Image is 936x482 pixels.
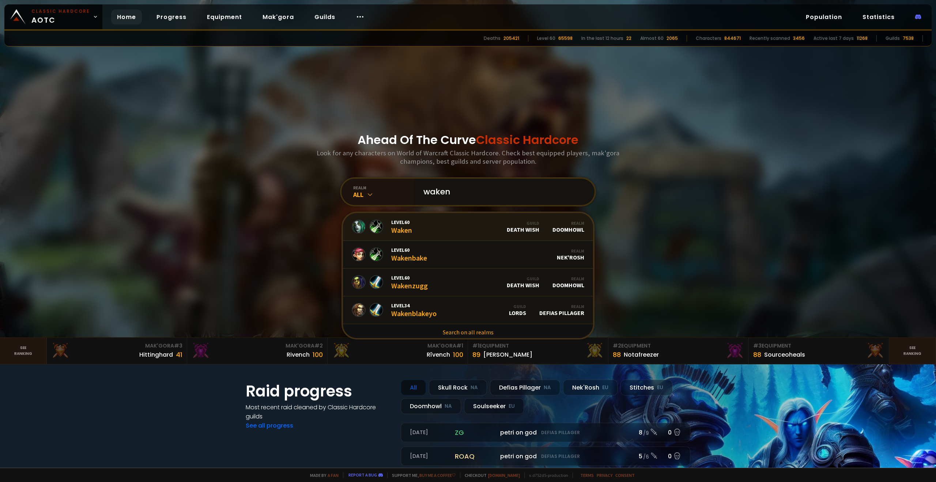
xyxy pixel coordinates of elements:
a: Level60WakenzuggGuildDeath WishRealmDoomhowl [343,269,593,296]
a: Guilds [309,10,341,24]
div: Doomhowl [552,276,584,289]
a: Search on all realms [343,324,593,340]
span: Mullitrash [460,452,509,461]
a: Level34WakenblakeyoGuildLordsRealmDefias Pillager [343,296,593,324]
div: Realm [557,248,584,254]
a: Level60WakenbakeRealmNek'Rosh [343,241,593,269]
div: 3456 [793,35,805,42]
div: Waken [391,219,412,235]
div: Death Wish [507,276,539,289]
span: v. d752d5 - production [524,472,568,478]
div: Guild [509,304,526,309]
div: 89 [472,350,480,360]
small: NA [445,403,452,410]
div: Guilds [886,35,900,42]
div: Notafreezer [624,350,659,359]
a: Home [111,10,142,24]
span: # 2 [613,342,621,349]
a: See all progress [246,421,293,430]
a: Level60WakenGuildDeath WishRealmDoomhowl [343,213,593,241]
div: Rîvench [427,350,450,359]
div: 844671 [724,35,741,42]
div: Characters [696,35,721,42]
div: 205421 [503,35,519,42]
span: # 1 [472,342,479,349]
a: Progress [151,10,192,24]
a: #2Equipment88Notafreezer [608,338,749,364]
small: MVP [410,453,423,460]
div: Defias Pillager [490,380,560,395]
span: # 2 [314,342,323,349]
small: 145.2k [600,453,616,461]
div: Hittinghard [139,350,173,359]
div: Death Wish [507,220,539,233]
a: Population [800,10,848,24]
span: Level 60 [391,274,428,281]
div: 88 [613,350,621,360]
span: Level 60 [391,219,412,225]
span: Mullitrash [460,428,509,437]
div: 100 [453,350,463,360]
div: 65598 [558,35,573,42]
span: Classic Hardcore [476,132,578,148]
span: Made by [306,472,339,478]
small: 86.6k [576,430,589,437]
a: Consent [615,472,635,478]
div: Wakenblakeyo [391,302,437,318]
div: 2065 [667,35,678,42]
div: 7538 [903,35,914,42]
a: Buy me a coffee [419,472,456,478]
div: Skull Rock [429,380,487,395]
a: #1Equipment89[PERSON_NAME] [468,338,608,364]
span: See details [643,453,671,460]
div: Active last 7 days [814,35,854,42]
span: Level 60 [391,247,427,253]
a: Terms [580,472,594,478]
div: 100 [313,350,323,360]
div: Mak'Gora [51,342,182,350]
a: [DATE]roaqpetri on godDefias Pillager5 /60 [401,447,690,466]
div: 88 [753,350,761,360]
a: Mak'Gora#2Rivench100 [187,338,328,364]
a: Mak'gora [257,10,300,24]
small: EU [602,384,608,391]
a: Classic HardcoreAOTC [4,4,102,29]
div: Realm [552,276,584,281]
div: Guild [507,220,539,226]
span: # 1 [456,342,463,349]
a: Statistics [857,10,901,24]
div: Wakenbake [391,247,427,262]
a: Mak'Gora#3Hittinghard41 [47,338,187,364]
div: All [401,380,426,395]
span: See details [643,429,671,436]
span: Level 34 [391,302,437,309]
div: 41 [176,350,182,360]
small: NA [471,384,478,391]
div: Equipment [613,342,744,350]
div: Nek'Rosh [557,248,584,261]
h4: Most recent raid cleaned by Classic Hardcore guilds [246,403,392,421]
a: Report a bug [348,472,377,478]
div: All [353,190,415,199]
div: Realm [552,220,584,226]
span: Checkout [460,472,520,478]
a: [DOMAIN_NAME] [488,472,520,478]
span: Support me, [387,472,456,478]
h3: Look for any characters on World of Warcraft Classic Hardcore. Check best equipped players, mak'g... [314,149,622,166]
div: Rivench [287,350,310,359]
h1: Raid progress [246,380,392,403]
a: Equipment [201,10,248,24]
div: Soulseeker [464,398,524,414]
div: Equipment [472,342,604,350]
span: # 3 [174,342,182,349]
span: AOTC [31,8,90,26]
a: Mak'Gora#1Rîvench100 [328,338,468,364]
div: Doomhowl [552,220,584,233]
div: Mak'Gora [332,342,463,350]
a: Seeranking [889,338,936,364]
div: Equipment [753,342,884,350]
small: EU [657,384,663,391]
div: 11268 [857,35,868,42]
div: Guild [507,276,539,281]
div: [PERSON_NAME] [483,350,532,359]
